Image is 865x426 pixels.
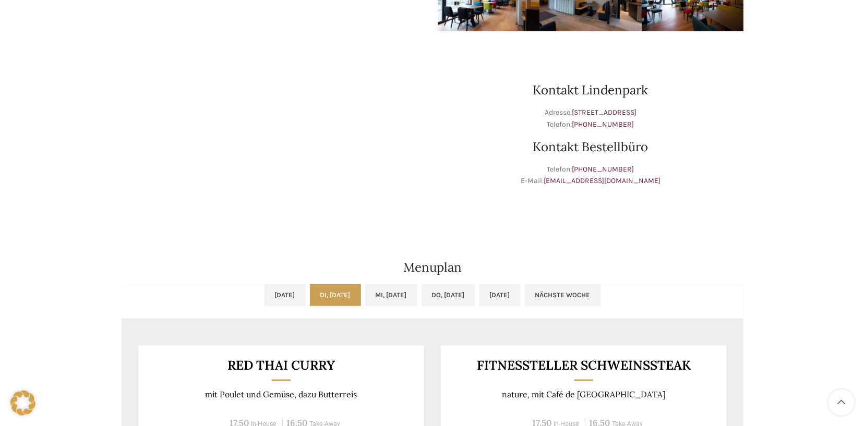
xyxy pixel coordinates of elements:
[122,261,743,274] h2: Menuplan
[310,284,361,306] a: Di, [DATE]
[265,284,306,306] a: [DATE]
[438,84,743,96] h2: Kontakt Lindenpark
[438,164,743,187] p: Telefon: E-Mail:
[572,165,634,174] a: [PHONE_NUMBER]
[828,390,855,416] a: Scroll to top button
[454,359,714,372] h3: Fitnessteller Schweinssteak
[422,284,475,306] a: Do, [DATE]
[572,120,634,129] a: [PHONE_NUMBER]
[151,390,412,399] p: mit Poulet und Gemüse, dazu Butterreis
[438,141,743,153] h2: Kontakt Bestellbüro
[122,58,427,214] iframe: bäckerei schwyter lindenstrasse
[479,284,521,306] a: [DATE]
[525,284,601,306] a: Nächste Woche
[438,107,743,130] p: Adresse: Telefon:
[454,390,714,399] p: nature, mit Café de [GEOGRAPHIC_DATA]
[572,108,636,117] a: [STREET_ADDRESS]
[151,359,412,372] h3: Red Thai Curry
[365,284,417,306] a: Mi, [DATE]
[544,176,660,185] a: [EMAIL_ADDRESS][DOMAIN_NAME]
